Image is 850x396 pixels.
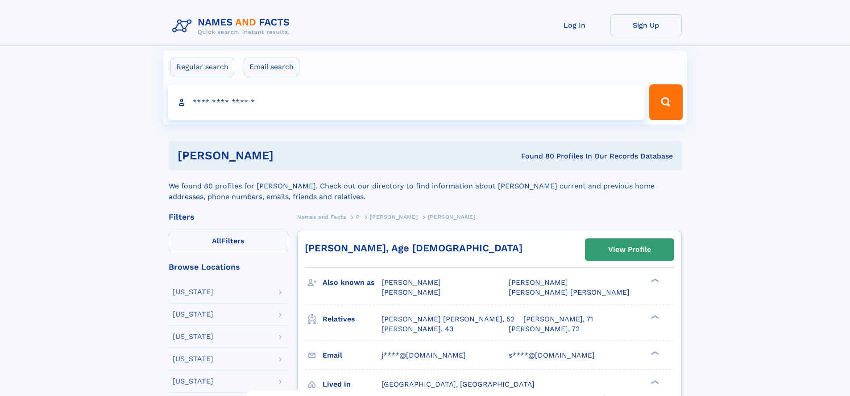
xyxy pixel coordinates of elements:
span: All [212,237,221,245]
div: Found 80 Profiles In Our Records Database [397,151,673,161]
a: [PERSON_NAME] [PERSON_NAME], 52 [381,314,514,324]
span: [PERSON_NAME] [381,288,441,296]
label: Filters [169,231,288,252]
span: [PERSON_NAME] [381,278,441,287]
div: ❯ [649,379,659,385]
div: [US_STATE] [173,378,213,385]
div: ❯ [649,278,659,283]
a: Names and Facts [297,211,346,222]
div: [US_STATE] [173,333,213,340]
div: ❯ [649,314,659,320]
div: Browse Locations [169,263,288,271]
h1: [PERSON_NAME] [178,150,398,161]
a: View Profile [585,239,674,260]
button: Search Button [649,84,682,120]
div: We found 80 profiles for [PERSON_NAME]. Check out our directory to find information about [PERSON... [169,170,682,202]
span: P [356,214,360,220]
label: Regular search [170,58,234,76]
a: [PERSON_NAME], 72 [509,324,580,334]
img: Logo Names and Facts [169,14,297,38]
div: [US_STATE] [173,288,213,296]
span: [GEOGRAPHIC_DATA], [GEOGRAPHIC_DATA] [381,380,535,388]
a: Sign Up [610,14,682,36]
a: [PERSON_NAME] [370,211,418,222]
h3: Email [323,348,381,363]
h3: Relatives [323,312,381,327]
span: [PERSON_NAME] [509,278,568,287]
a: [PERSON_NAME], Age [DEMOGRAPHIC_DATA] [305,242,522,254]
div: View Profile [608,239,651,260]
div: Filters [169,213,288,221]
a: Log In [539,14,610,36]
div: ❯ [649,350,659,356]
div: [US_STATE] [173,311,213,318]
a: P [356,211,360,222]
span: [PERSON_NAME] [PERSON_NAME] [509,288,630,296]
span: [PERSON_NAME] [370,214,418,220]
div: [US_STATE] [173,355,213,363]
a: [PERSON_NAME], 71 [523,314,593,324]
label: Email search [244,58,299,76]
input: search input [168,84,646,120]
a: [PERSON_NAME], 43 [381,324,453,334]
h3: Lived in [323,377,381,392]
h3: Also known as [323,275,381,290]
span: [PERSON_NAME] [428,214,476,220]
